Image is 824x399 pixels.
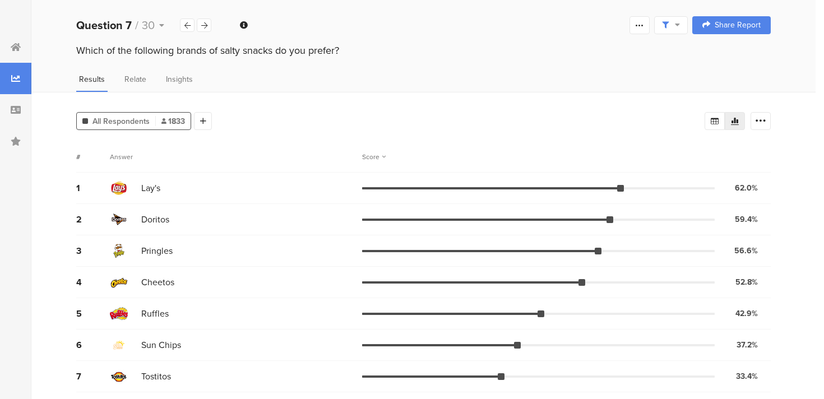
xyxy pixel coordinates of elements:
b: Question 7 [76,17,132,34]
div: 7 [76,370,110,383]
div: 5 [76,307,110,320]
span: All Respondents [92,115,150,127]
span: 30 [142,17,155,34]
span: / [135,17,138,34]
div: 62.0% [735,182,758,194]
span: Doritos [141,213,169,226]
span: Lay's [141,182,160,194]
img: d3718dnoaommpf.cloudfront.net%2Fitem%2F0e74efcd418749bd082d.png [110,211,128,229]
div: # [76,152,110,162]
div: Which of the following brands of salty snacks do you prefer? [76,43,771,58]
div: Score [362,152,386,162]
span: Tostitos [141,370,171,383]
span: Sun Chips [141,338,181,351]
img: d3718dnoaommpf.cloudfront.net%2Fitem%2F06da664bdc0ea56fc782.png [110,336,128,354]
div: 59.4% [735,214,758,225]
img: d3718dnoaommpf.cloudfront.net%2Fitem%2F4b97de38fa74b891da9c.png [110,305,128,323]
div: 2 [76,213,110,226]
img: d3718dnoaommpf.cloudfront.net%2Fitem%2Fc2f6a35aed3dfb1956d0.png [110,179,128,197]
img: d3718dnoaommpf.cloudfront.net%2Fitem%2F63f4f1cc1ce82d43c46c.png [110,242,128,260]
span: Cheetos [141,276,174,289]
span: Share Report [715,21,761,29]
span: Results [79,73,105,85]
div: 52.8% [735,276,758,288]
div: 3 [76,244,110,257]
span: 1833 [161,115,185,127]
div: 37.2% [737,339,758,351]
span: Insights [166,73,193,85]
div: 56.6% [734,245,758,257]
div: 6 [76,338,110,351]
span: Ruffles [141,307,169,320]
div: 4 [76,276,110,289]
div: 33.4% [736,370,758,382]
img: d3718dnoaommpf.cloudfront.net%2Fitem%2F23554f0b511cbcd438c7.png [110,368,128,386]
img: d3718dnoaommpf.cloudfront.net%2Fitem%2Fce136e4c9bae80a80f4f.png [110,273,128,291]
div: 1 [76,182,110,194]
span: Relate [124,73,146,85]
span: Pringles [141,244,173,257]
div: Answer [110,152,133,162]
div: 42.9% [735,308,758,319]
